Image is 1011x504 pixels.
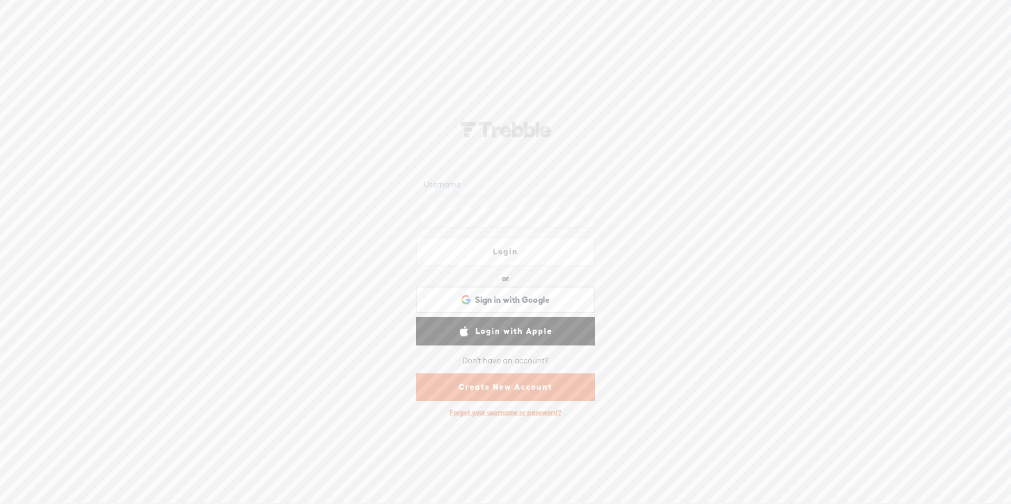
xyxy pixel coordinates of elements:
div: or [502,270,509,287]
div: Sign in with Google [416,286,595,313]
a: Create New Account [416,373,595,401]
a: Login [416,238,595,266]
a: Login with Apple [416,317,595,345]
div: Forgot your username or password? [444,403,567,422]
span: Sign in with Google [475,294,550,305]
div: Don't have an account? [462,349,549,371]
input: Username [422,175,593,195]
